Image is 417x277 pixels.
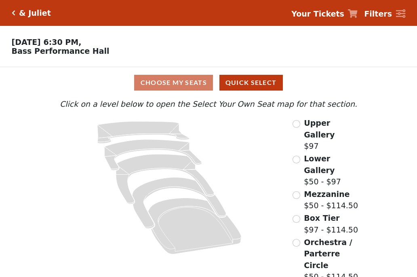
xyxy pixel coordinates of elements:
[304,190,350,199] span: Mezzanine
[304,118,335,139] span: Upper Gallery
[304,238,352,270] span: Orchestra / Parterre Circle
[364,8,405,20] a: Filters
[364,9,392,18] strong: Filters
[148,198,242,254] path: Orchestra / Parterre Circle - Seats Available: 21
[105,140,202,170] path: Lower Gallery - Seats Available: 72
[304,117,359,152] label: $97
[291,8,358,20] a: Your Tickets
[12,10,15,16] a: Click here to go back to filters
[97,121,190,144] path: Upper Gallery - Seats Available: 311
[304,153,359,188] label: $50 - $97
[304,214,339,222] span: Box Tier
[219,75,283,91] button: Quick Select
[304,154,335,175] span: Lower Gallery
[304,212,358,235] label: $97 - $114.50
[19,8,51,18] h5: & Juliet
[304,188,358,211] label: $50 - $114.50
[58,98,359,110] p: Click on a level below to open the Select Your Own Seat map for that section.
[291,9,344,18] strong: Your Tickets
